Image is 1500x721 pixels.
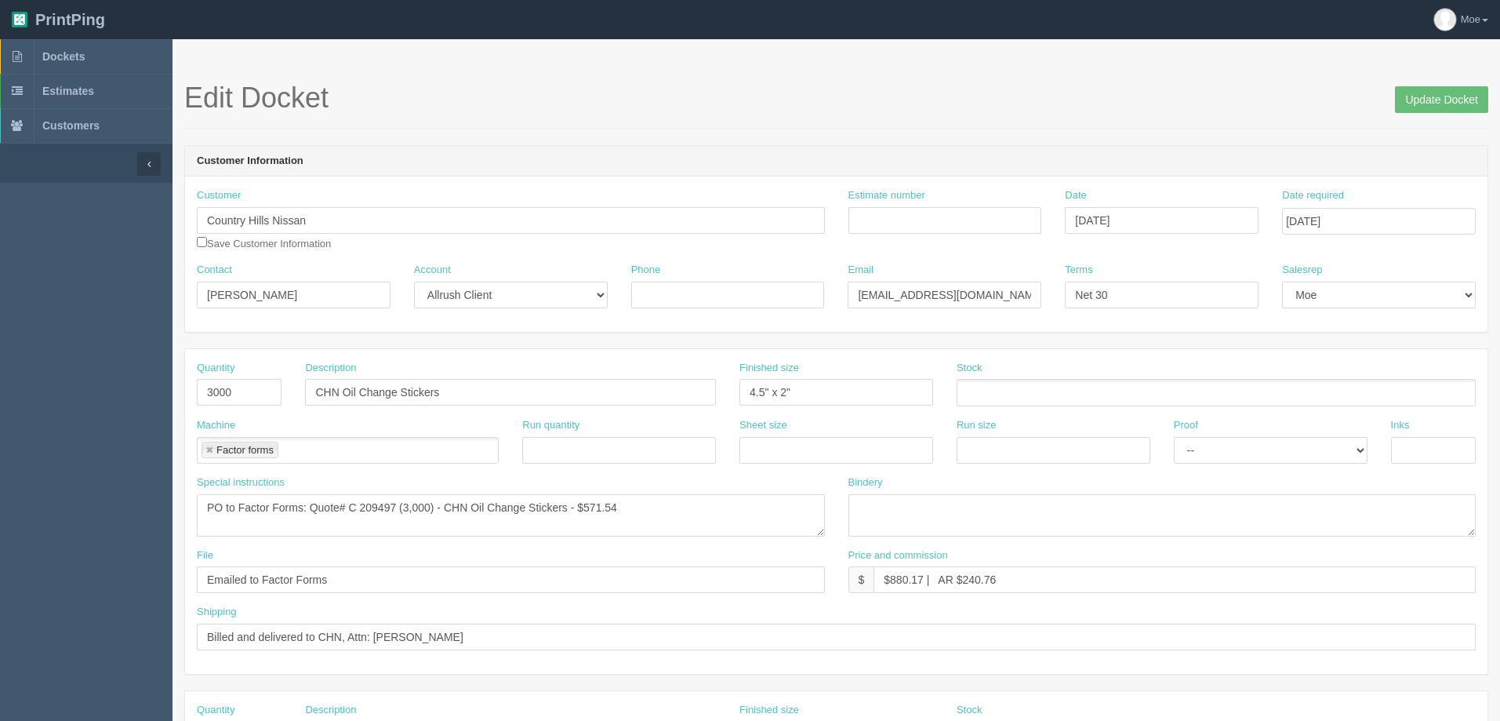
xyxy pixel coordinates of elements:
label: Machine [197,418,235,433]
label: Stock [957,703,982,718]
label: Stock [957,361,982,376]
input: Update Docket [1395,86,1488,113]
label: Special instructions [197,475,285,490]
header: Customer Information [185,146,1487,177]
label: Finished size [739,361,799,376]
textarea: PO to Factor Forms: Quote# C 209497 (3,000) - CHN Oil Change Stickers - $571.54 [197,494,825,537]
label: Customer [197,188,241,203]
label: Sheet size [739,418,787,433]
label: Quantity [197,361,234,376]
label: Date required [1282,188,1344,203]
span: Customers [42,119,100,132]
label: Email [848,263,873,278]
label: Estimate number [848,188,925,203]
img: logo-3e63b451c926e2ac314895c53de4908e5d424f24456219fb08d385ab2e579770.png [12,12,27,27]
label: Run size [957,418,997,433]
label: Date [1065,188,1086,203]
label: Run quantity [522,418,579,433]
label: Quantity [197,703,234,718]
label: Bindery [848,475,883,490]
label: Description [305,361,356,376]
label: Salesrep [1282,263,1322,278]
label: Shipping [197,605,237,620]
input: Enter customer name [197,207,825,234]
div: $ [848,566,874,593]
label: Account [414,263,451,278]
label: Contact [197,263,232,278]
label: Terms [1065,263,1092,278]
label: Inks [1391,418,1410,433]
label: Finished size [739,703,799,718]
img: avatar_default-7531ab5dedf162e01f1e0bb0964e6a185e93c5c22dfe317fb01d7f8cd2b1632c.jpg [1434,9,1456,31]
label: Description [305,703,356,718]
h1: Edit Docket [184,82,1488,114]
span: Dockets [42,50,85,63]
div: Factor forms [216,445,274,455]
label: Proof [1174,418,1198,433]
label: Phone [631,263,661,278]
div: Save Customer Information [197,188,825,251]
span: Estimates [42,85,94,97]
label: Price and commission [848,548,948,563]
label: File [197,548,213,563]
